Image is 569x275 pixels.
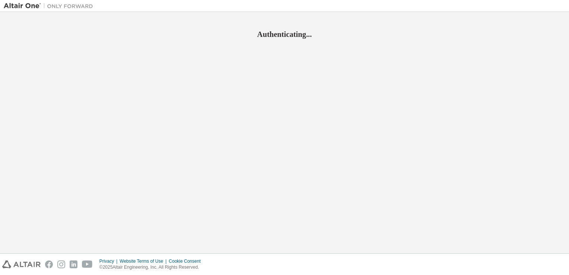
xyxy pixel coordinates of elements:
[45,260,53,268] img: facebook.svg
[4,2,97,10] img: Altair One
[70,260,77,268] img: linkedin.svg
[99,258,120,264] div: Privacy
[4,29,565,39] h2: Authenticating...
[169,258,205,264] div: Cookie Consent
[57,260,65,268] img: instagram.svg
[82,260,93,268] img: youtube.svg
[99,264,205,271] p: © 2025 Altair Engineering, Inc. All Rights Reserved.
[2,260,41,268] img: altair_logo.svg
[120,258,169,264] div: Website Terms of Use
